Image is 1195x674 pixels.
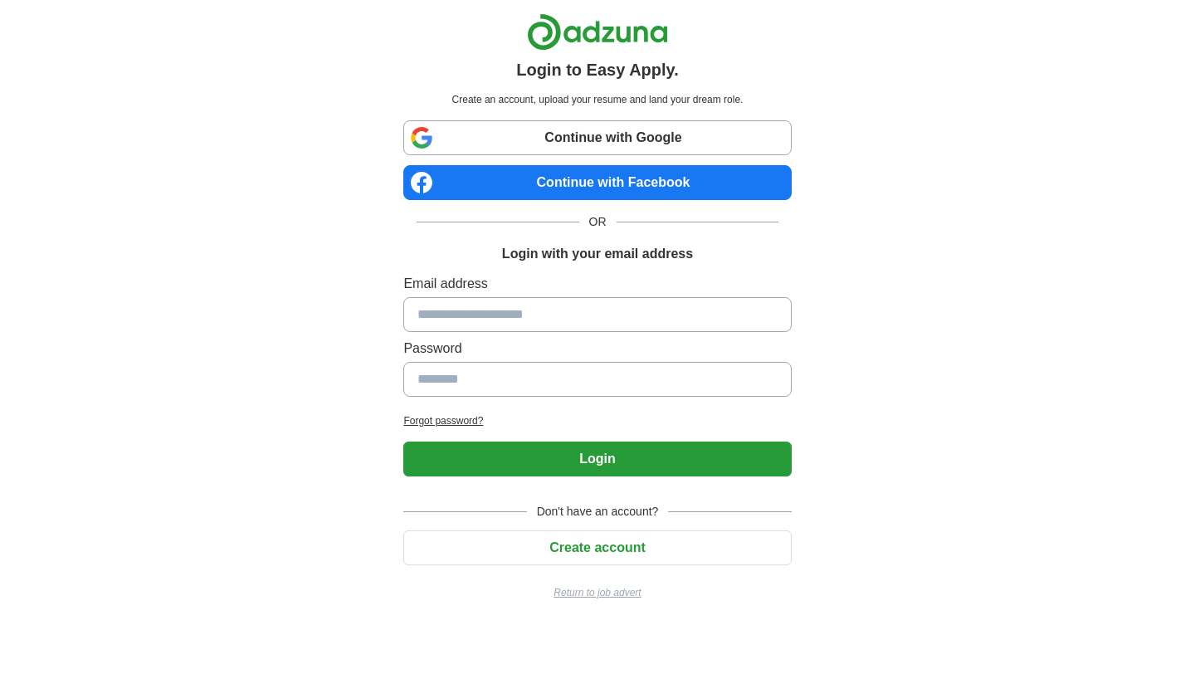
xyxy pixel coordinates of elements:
button: Login [403,442,791,476]
img: Adzuna logo [527,13,668,51]
a: Create account [403,540,791,554]
h1: Login to Easy Apply. [516,57,679,82]
label: Password [403,339,791,359]
span: Don't have an account? [527,503,669,520]
a: Forgot password? [403,413,791,428]
a: Continue with Facebook [403,165,791,200]
label: Email address [403,274,791,294]
button: Create account [403,530,791,565]
p: Create an account, upload your resume and land your dream role. [407,92,788,107]
a: Return to job advert [403,585,791,600]
h1: Login with your email address [502,244,693,264]
a: Continue with Google [403,120,791,155]
span: OR [579,213,617,231]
